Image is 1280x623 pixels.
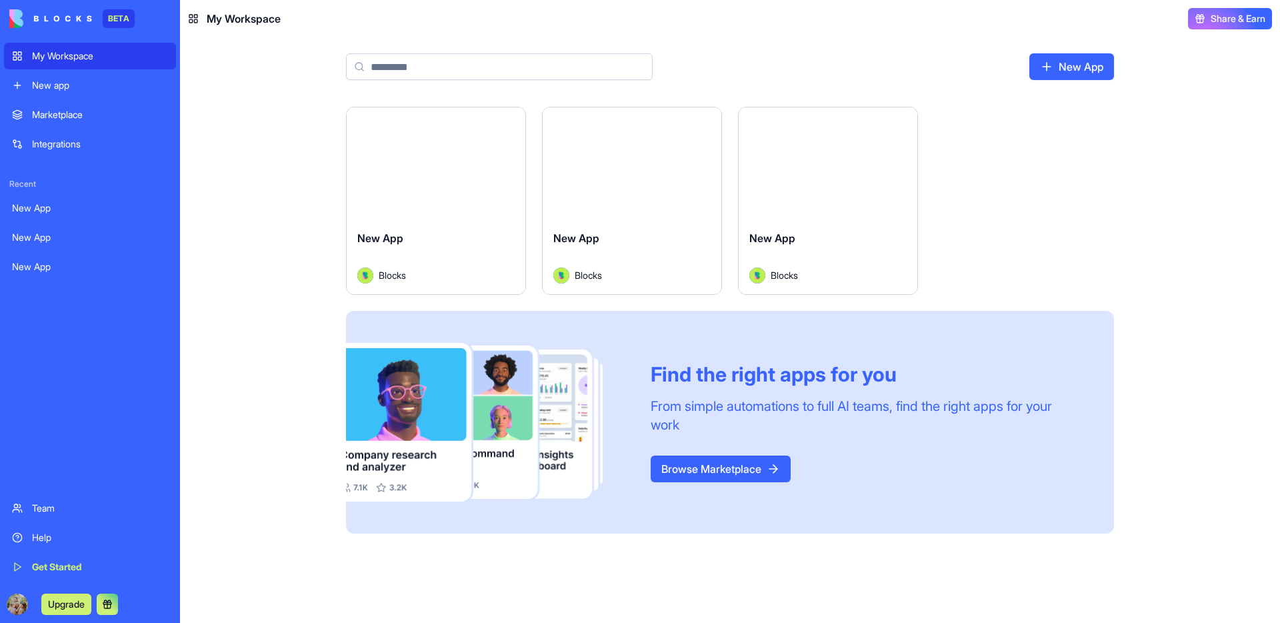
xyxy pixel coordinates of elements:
img: Avatar [749,267,765,283]
a: My Workspace [4,43,176,69]
a: New App [4,253,176,280]
div: Marketplace [32,108,168,121]
span: Recent [4,179,176,189]
a: Get Started [4,554,176,580]
div: BETA [103,9,135,28]
span: Blocks [379,268,406,282]
span: Blocks [575,268,602,282]
div: Find the right apps for you [651,362,1082,386]
div: Team [32,502,168,515]
div: From simple automations to full AI teams, find the right apps for your work [651,397,1082,434]
a: Marketplace [4,101,176,128]
a: New AppAvatarBlocks [738,107,918,295]
a: BETA [9,9,135,28]
span: Blocks [771,268,798,282]
div: New App [12,231,168,244]
span: New App [357,231,403,245]
img: Avatar [357,267,373,283]
a: New App [4,224,176,251]
a: New App [1029,53,1114,80]
a: Integrations [4,131,176,157]
img: logo [9,9,92,28]
a: New App [4,195,176,221]
a: Help [4,524,176,551]
button: Upgrade [41,594,91,615]
span: My Workspace [207,11,281,27]
img: Frame_181_egmpey.png [346,343,629,502]
div: My Workspace [32,49,168,63]
a: Team [4,495,176,522]
a: New app [4,72,176,99]
a: New AppAvatarBlocks [542,107,722,295]
span: Share & Earn [1211,12,1265,25]
a: Browse Marketplace [651,456,791,482]
span: New App [553,231,599,245]
div: Help [32,531,168,544]
button: Share & Earn [1188,8,1272,29]
div: Integrations [32,137,168,151]
div: New App [12,201,168,215]
a: New AppAvatarBlocks [346,107,526,295]
span: New App [749,231,795,245]
div: Get Started [32,560,168,574]
img: ACg8ocLJf540jOyW6C-ENlayckcChApbjOwu2G1sfLYwfiTFR4MlrfxLUg=s96-c [7,594,28,615]
div: New app [32,79,168,92]
div: New App [12,260,168,273]
a: Upgrade [41,597,91,610]
img: Avatar [553,267,569,283]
